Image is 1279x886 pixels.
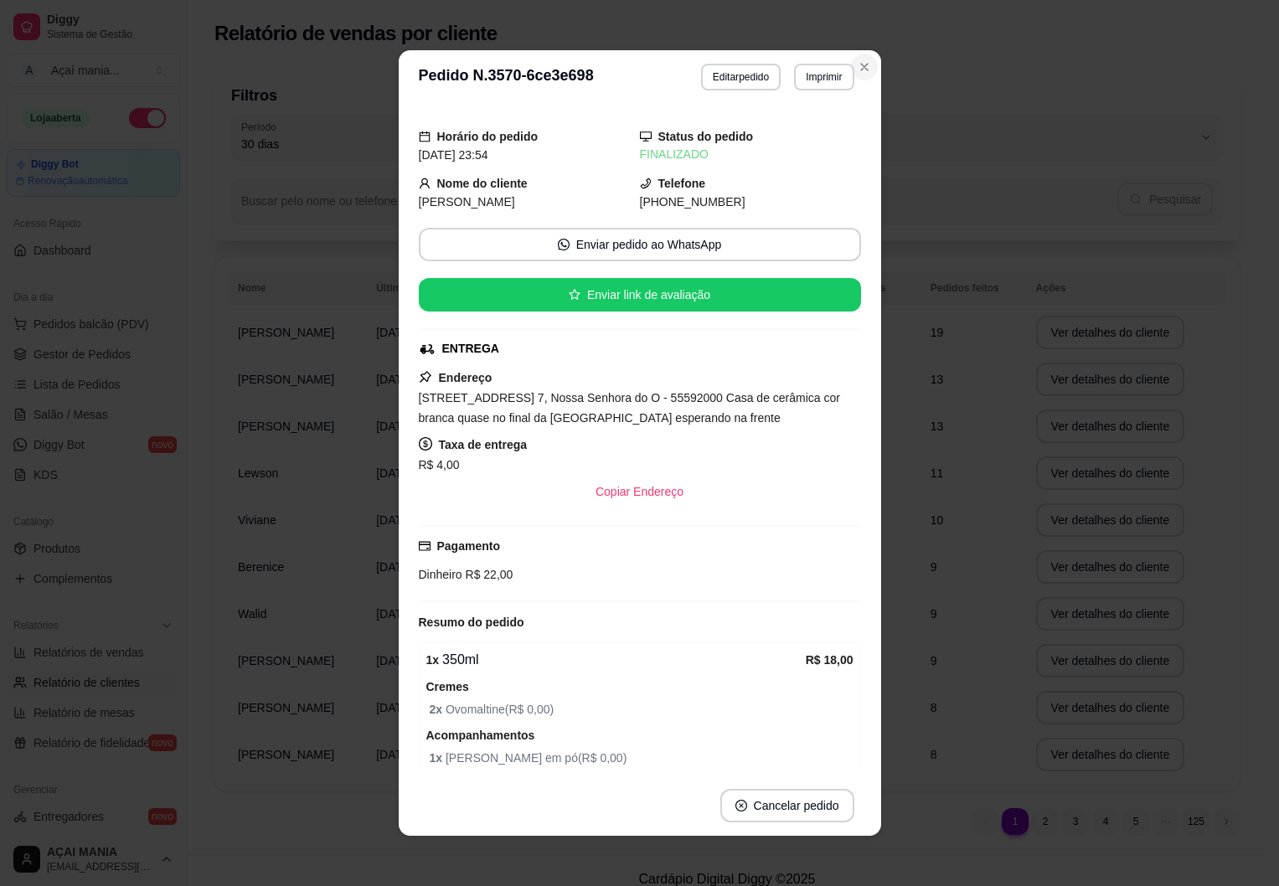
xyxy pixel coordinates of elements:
span: user [419,178,431,189]
span: calendar [419,131,431,142]
button: Close [851,54,878,80]
span: R$ 4,00 [419,458,460,471]
strong: 2 x [430,703,446,716]
button: Imprimir [794,64,854,90]
strong: Horário do pedido [437,130,539,143]
strong: Telefone [658,177,706,190]
button: whats-appEnviar pedido ao WhatsApp [419,228,861,261]
span: [STREET_ADDRESS] 7, Nossa Senhora do O - 55592000 Casa de cerâmica cor branca quase no final da [... [419,391,840,425]
strong: 1 x [430,751,446,765]
strong: Taxa de entrega [439,438,528,451]
span: dollar [419,437,432,451]
button: Copiar Endereço [582,475,697,508]
strong: Status do pedido [658,130,754,143]
button: close-circleCancelar pedido [720,789,854,822]
strong: Acompanhamentos [426,729,535,742]
span: R$ 22,00 [462,568,513,581]
span: star [569,289,580,301]
span: desktop [640,131,652,142]
span: Ovomaltine ( R$ 0,00 ) [430,700,854,719]
span: credit-card [419,540,431,552]
span: pushpin [419,370,432,384]
span: [PERSON_NAME] [419,195,515,209]
strong: Pagamento [437,539,500,553]
span: phone [640,178,652,189]
strong: 1 x [426,653,440,667]
div: ENTREGA [442,340,499,358]
strong: Endereço [439,371,493,384]
strong: Cremes [426,680,469,693]
strong: Nome do cliente [437,177,528,190]
button: starEnviar link de avaliação [419,278,861,312]
strong: R$ 18,00 [806,653,854,667]
button: Editarpedido [701,64,781,90]
span: [PERSON_NAME] em pó ( R$ 0,00 ) [430,749,854,767]
span: Dinheiro [419,568,462,581]
span: [DATE] 23:54 [419,148,488,162]
div: 350ml [426,650,806,670]
h3: Pedido N. 3570-6ce3e698 [419,64,594,90]
span: [PHONE_NUMBER] [640,195,745,209]
span: whats-app [558,239,570,250]
strong: Resumo do pedido [419,616,524,629]
span: close-circle [735,800,747,811]
div: FINALIZADO [640,146,861,163]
